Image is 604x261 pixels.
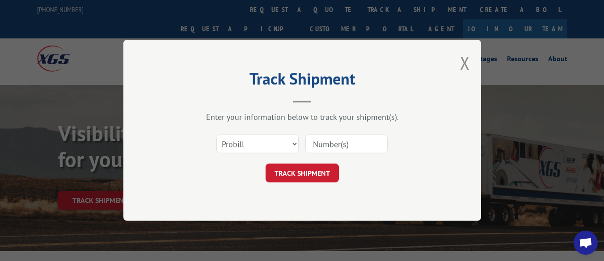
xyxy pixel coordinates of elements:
[168,112,436,122] div: Enter your information below to track your shipment(s).
[168,72,436,89] h2: Track Shipment
[574,231,598,255] a: Open chat
[266,164,339,183] button: TRACK SHIPMENT
[460,51,470,75] button: Close modal
[305,135,388,154] input: Number(s)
